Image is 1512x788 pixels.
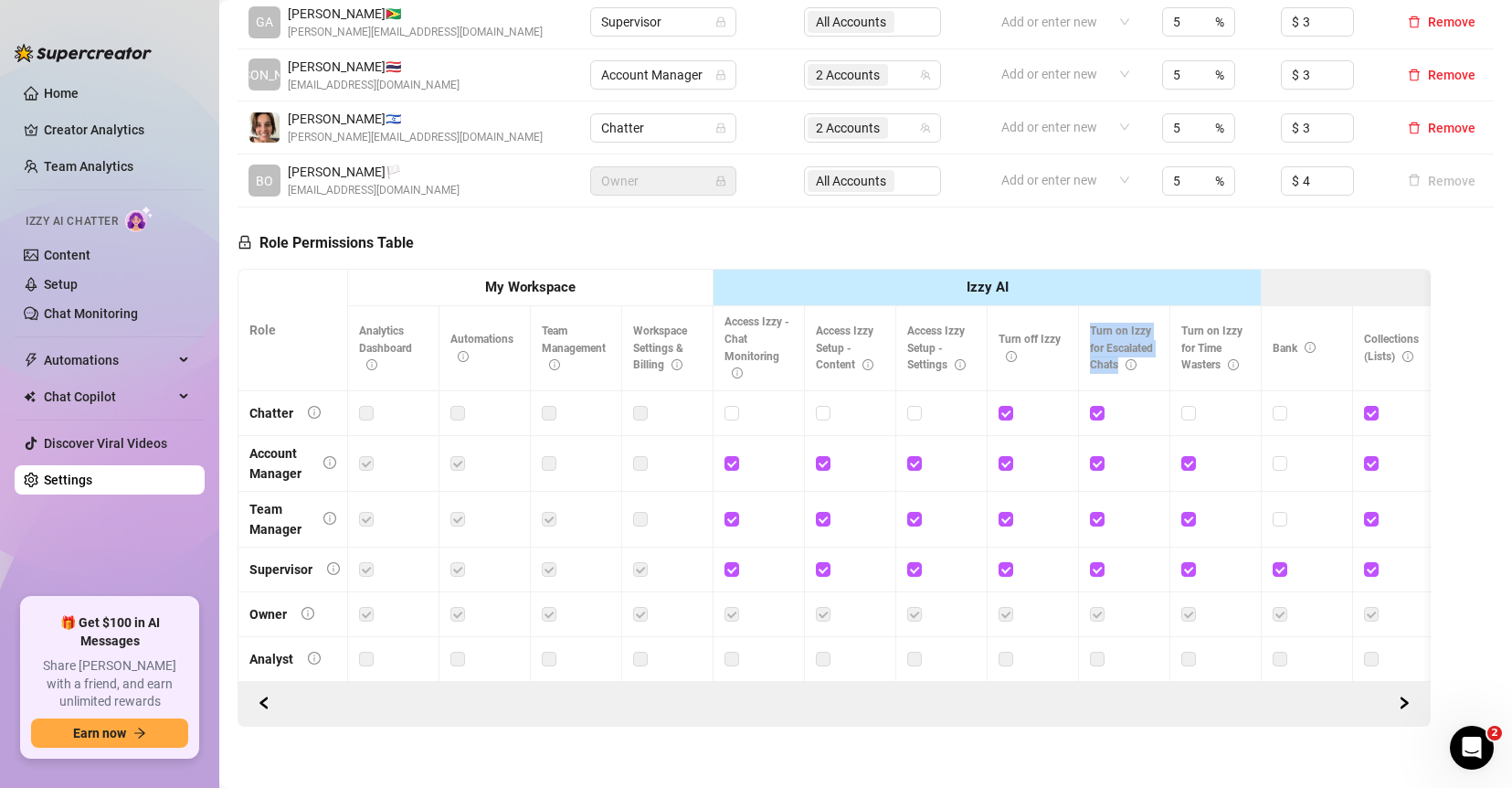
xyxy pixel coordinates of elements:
span: [PERSON_NAME] 🇮🇱 [288,109,543,129]
span: info-circle [323,456,336,469]
span: 2 Accounts [816,118,880,138]
span: Workspace Settings & Billing [633,325,687,372]
span: [PERSON_NAME] 🇹🇭 [288,57,460,77]
button: Remove [1401,64,1483,86]
span: info-circle [1305,342,1316,353]
iframe: Intercom live chat [1450,726,1494,770]
span: team [920,69,931,80]
span: Automations [44,346,174,375]
button: Scroll Backward [1390,689,1419,719]
span: info-circle [301,607,314,620]
span: lock [715,69,726,80]
span: Team Management [542,325,606,372]
a: Content [44,248,90,262]
a: Chat Monitoring [44,306,138,321]
span: [PERSON_NAME][EMAIL_ADDRESS][DOMAIN_NAME] [288,24,543,41]
span: [PERSON_NAME][EMAIL_ADDRESS][DOMAIN_NAME] [288,129,543,146]
a: Team Analytics [44,159,133,174]
span: Share [PERSON_NAME] with a friend, and earn unlimited rewards [31,657,188,711]
span: Account Manager [601,61,725,89]
span: info-circle [327,562,340,575]
div: Owner [249,604,287,624]
button: Remove [1401,11,1483,33]
span: Izzy AI Chatter [26,213,118,230]
strong: Izzy AI [967,279,1009,295]
span: [EMAIL_ADDRESS][DOMAIN_NAME] [288,77,460,94]
span: Supervisor [601,8,725,36]
a: Home [44,86,79,101]
span: info-circle [1402,351,1413,362]
span: [PERSON_NAME] [216,65,313,85]
span: info-circle [955,359,966,370]
img: AI Chatter [125,206,153,232]
span: delete [1408,122,1421,134]
span: info-circle [732,367,743,378]
span: 2 Accounts [808,64,888,86]
span: Turn on Izzy for Time Wasters [1181,325,1242,372]
span: Collections (Lists) [1364,333,1419,363]
span: arrow-right [133,727,146,740]
span: right [1398,697,1411,709]
span: info-circle [366,359,377,370]
span: Remove [1428,121,1475,135]
span: Chatter [601,114,725,142]
span: BO [256,171,273,191]
div: Analyst [249,649,293,669]
span: 🎁 Get $100 in AI Messages [31,614,188,650]
span: Owner [601,167,725,195]
img: Chat Copilot [24,390,36,403]
span: Remove [1428,15,1475,29]
button: Remove [1401,170,1483,192]
span: lock [715,176,726,186]
span: info-circle [323,512,336,525]
button: Earn nowarrow-right [31,719,188,748]
span: [PERSON_NAME] 🏳️ [288,162,460,182]
span: delete [1408,69,1421,81]
div: Chatter [249,403,293,423]
span: Automations [450,333,513,363]
span: lock [715,16,726,27]
span: Earn now [73,726,126,740]
span: Turn on Izzy for Escalated Chats [1090,325,1153,372]
span: [PERSON_NAME] 🇬🇾 [288,4,543,24]
a: Setup [44,277,78,292]
span: lock [715,122,726,133]
span: team [920,122,931,133]
span: Analytics Dashboard [359,325,412,372]
span: Remove [1428,68,1475,82]
span: Access Izzy Setup - Content [816,325,873,372]
span: info-circle [308,652,321,665]
span: info-circle [458,351,469,362]
div: Team Manager [249,499,309,539]
span: 2 [1487,726,1502,740]
span: Access Izzy Setup - Settings [907,325,966,372]
span: info-circle [549,359,560,370]
img: logo-BBDzfeDw.svg [15,44,152,62]
button: Remove [1401,117,1483,139]
span: 2 Accounts [816,65,880,85]
span: delete [1408,16,1421,28]
span: info-circle [1006,351,1017,362]
a: Discover Viral Videos [44,436,167,451]
img: Tanya Rubin [249,112,280,143]
span: info-circle [1126,359,1137,370]
span: info-circle [1228,359,1239,370]
span: 2 Accounts [808,117,888,139]
strong: My Workspace [485,279,576,295]
span: info-circle [862,359,873,370]
span: info-circle [308,406,321,419]
span: info-circle [671,359,682,370]
span: Chat Copilot [44,382,174,411]
span: [EMAIL_ADDRESS][DOMAIN_NAME] [288,182,460,199]
div: Supervisor [249,559,312,580]
span: Turn off Izzy [999,333,1061,363]
span: GA [256,12,273,32]
span: left [258,697,270,709]
span: lock [238,235,252,250]
a: Settings [44,473,92,487]
span: thunderbolt [24,353,38,367]
div: Account Manager [249,443,309,484]
span: Bank [1273,342,1316,355]
h5: Role Permissions Table [238,232,414,254]
button: Scroll Forward [249,689,279,719]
